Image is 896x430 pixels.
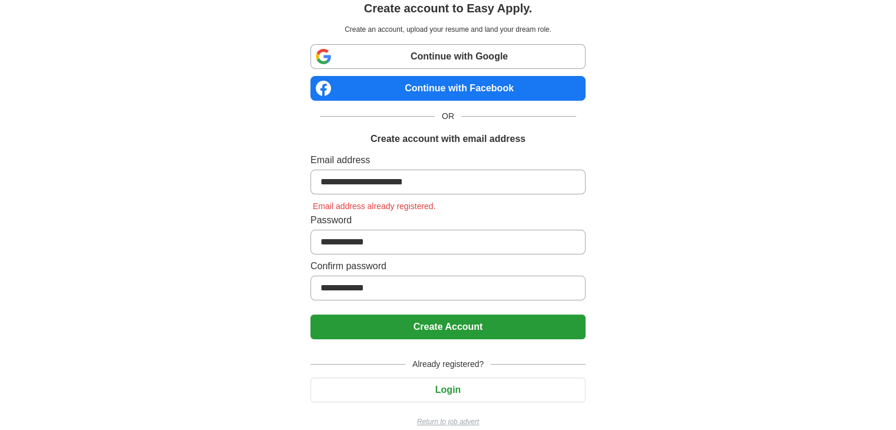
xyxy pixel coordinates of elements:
[310,416,586,427] a: Return to job advert
[310,44,586,69] a: Continue with Google
[310,76,586,101] a: Continue with Facebook
[310,153,586,167] label: Email address
[405,358,491,371] span: Already registered?
[310,315,586,339] button: Create Account
[371,132,525,146] h1: Create account with email address
[310,378,586,402] button: Login
[435,110,461,123] span: OR
[310,213,586,227] label: Password
[313,24,583,35] p: Create an account, upload your resume and land your dream role.
[310,259,586,273] label: Confirm password
[310,201,438,211] span: Email address already registered.
[310,385,586,395] a: Login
